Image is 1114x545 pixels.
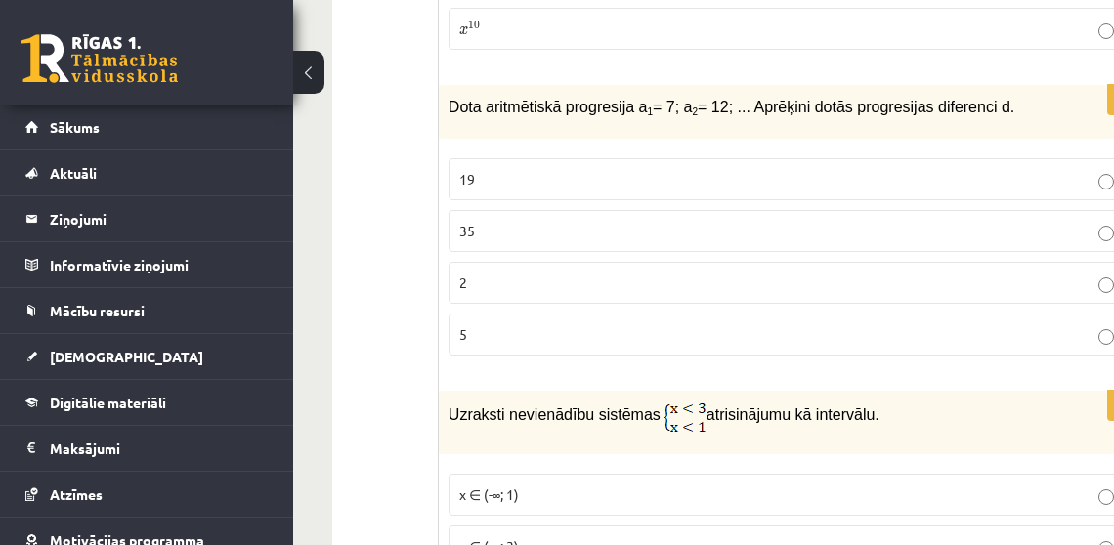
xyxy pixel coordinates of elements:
input: 35 [1098,226,1114,241]
a: Maksājumi [25,426,269,471]
span: Atzīmes [50,485,103,503]
input: 19 [1098,174,1114,189]
span: x ∈ (-∞; 1) [459,485,519,503]
span: Uzraksti nevienādību sistēmas [449,406,661,423]
span: Aktuāli [50,164,97,182]
a: Digitālie materiāli [25,380,269,425]
span: Digitālie materiāli [50,394,166,411]
span: Sākums [50,118,100,136]
span: [DEMOGRAPHIC_DATA] [50,348,203,365]
sub: 2 [693,106,699,117]
img: QIBwSCwaj0gWBxEQMIhKhAVJHbJCChP0wtB+AlMA62LoVKkpjGBBqqKkwtPAI9wEwO9A43hNFDJnACMRFUMbB0QcBXQcYUQqS... [664,400,707,433]
span: x [459,26,468,35]
legend: Maksājumi [50,426,269,471]
a: Rīgas 1. Tālmācības vidusskola [21,34,178,83]
a: Mācību resursi [25,288,269,333]
a: Aktuāli [25,150,269,195]
span: atrisinājumu kā intervālu. [707,406,879,423]
span: 5 [459,325,467,343]
legend: Informatīvie ziņojumi [50,242,269,287]
input: x ∈ (-∞; 1) [1098,489,1114,505]
a: Informatīvie ziņojumi [25,242,269,287]
input: 5 [1098,329,1114,345]
a: Sākums [25,105,269,149]
span: Mācību resursi [50,302,145,319]
sub: 1 [647,106,653,117]
a: [DEMOGRAPHIC_DATA] [25,334,269,379]
legend: Ziņojumi [50,196,269,241]
input: 2 [1098,277,1114,293]
a: Ziņojumi [25,196,269,241]
span: Dota aritmētiskā progresija a = 7; a = 12; ... Aprēķini dotās progresijas diferenci d. [449,99,1014,115]
span: 2 [459,273,467,291]
span: 35 [459,222,475,239]
span: 19 [459,170,475,188]
a: Atzīmes [25,472,269,517]
span: 10 [468,21,480,30]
